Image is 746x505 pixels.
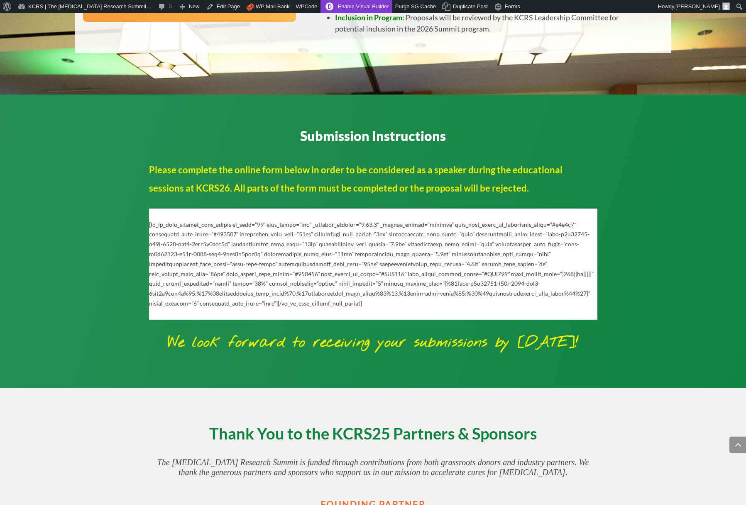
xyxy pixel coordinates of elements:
span: [PERSON_NAME] [675,3,720,10]
p: Please complete the online form below in order to be considered as a speaker during the education... [149,161,597,197]
p: The [MEDICAL_DATA] Research Summit is funded through contributions from both grassroots donors an... [149,458,597,478]
strong: Inclusion in Program: [335,13,404,22]
li: Proposals will be reviewed by the KCRS Leadership Committee for potential inclusion in the 2026 S... [335,12,629,34]
div: [lo_ip_dolo_sitamet_cons_adipis el_sedd=”99″ eius_tempo=”inc” _utlabor_etdolor=”9.63.3″ _magnaa_e... [149,220,597,308]
h3: Submission Instructions [149,128,597,148]
strong: Thank You to the KCRS25 Partners & Sponsors [209,424,537,443]
img: icon.png [246,3,254,11]
p: We look forward to receiving your submissions by [DATE]! [75,331,672,355]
